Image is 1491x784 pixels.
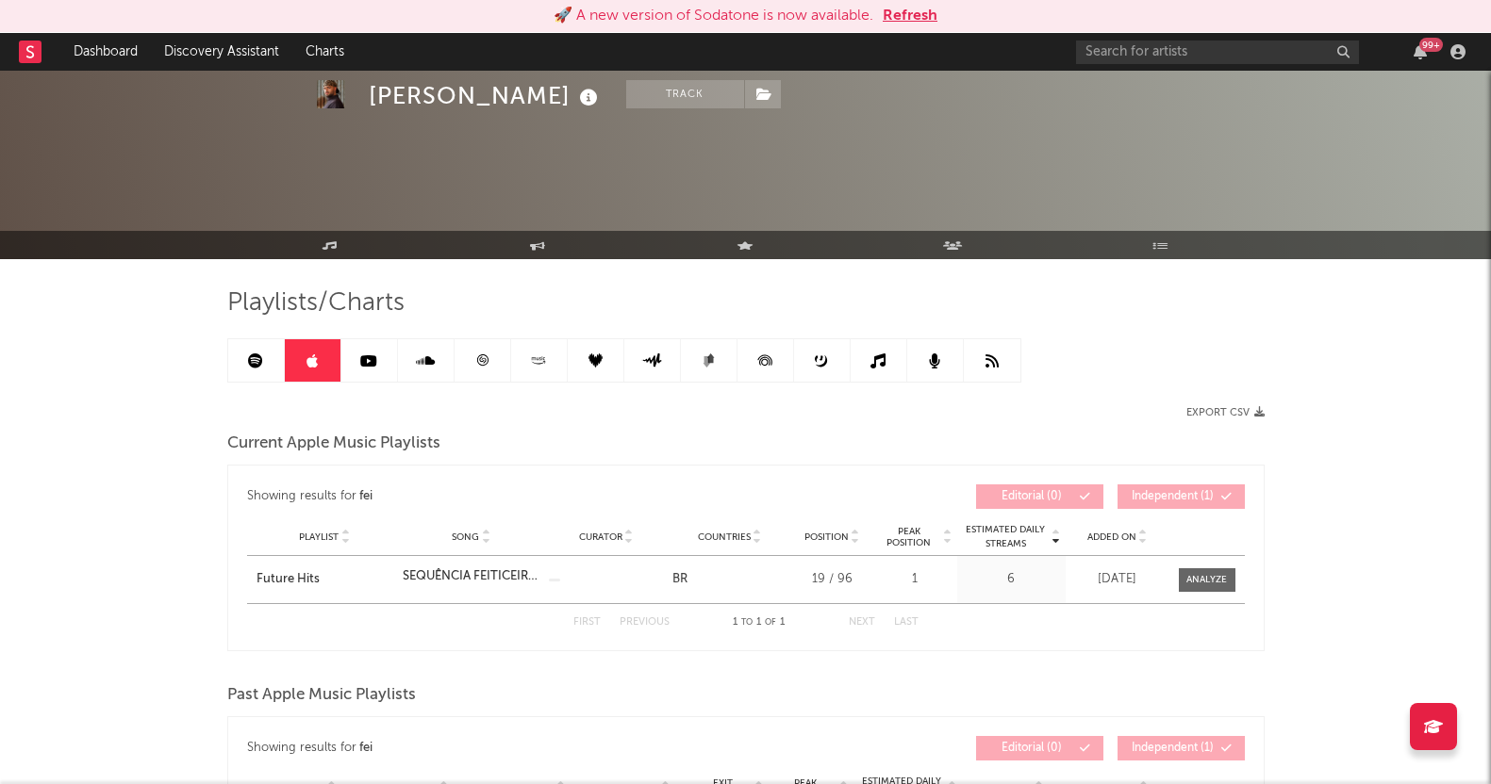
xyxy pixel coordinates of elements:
div: [DATE] [1070,570,1165,589]
div: fei [359,737,373,759]
input: Search for artists [1076,41,1359,64]
button: Next [849,617,875,628]
button: Independent(1) [1118,736,1245,760]
button: Editorial(0) [976,484,1103,509]
button: Previous [620,617,670,628]
div: 99 + [1419,38,1443,52]
button: 99+ [1414,44,1427,59]
div: [PERSON_NAME] [369,80,603,111]
div: Showing results for [247,736,746,760]
div: SEQUÊNCIA FEITICEIRA (feat. MC Nito) [403,567,539,586]
button: Editorial(0) [976,736,1103,760]
span: of [765,618,776,627]
span: Estimated Daily Streams [962,523,1050,551]
div: 19 / 96 [797,570,868,589]
span: Editorial ( 0 ) [988,491,1075,502]
a: Discovery Assistant [151,33,292,71]
a: Future Hits [257,570,393,589]
a: BR [672,573,688,585]
div: 1 1 1 [707,612,811,634]
span: Added On [1087,531,1136,543]
span: Song [452,531,479,543]
button: Track [626,80,744,108]
span: Independent ( 1 ) [1130,491,1217,502]
span: Playlist [299,531,339,543]
div: 🚀 A new version of Sodatone is now available. [554,5,873,27]
div: 6 [962,570,1061,589]
div: 1 [877,570,953,589]
span: to [741,618,753,627]
span: Curator [579,531,622,543]
button: First [573,617,601,628]
span: Peak Position [877,526,941,548]
div: Showing results for [247,484,746,509]
button: Last [894,617,919,628]
span: Playlists/Charts [227,292,405,315]
div: fei [359,485,373,508]
span: Position [804,531,849,543]
span: Independent ( 1 ) [1130,743,1217,754]
button: Refresh [883,5,937,27]
a: Charts [292,33,357,71]
span: Past Apple Music Playlists [227,684,416,707]
button: Export CSV [1186,407,1265,418]
a: Dashboard [60,33,151,71]
span: Countries [698,531,751,543]
button: Independent(1) [1118,484,1245,509]
span: Editorial ( 0 ) [988,743,1075,754]
span: Current Apple Music Playlists [227,433,440,455]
